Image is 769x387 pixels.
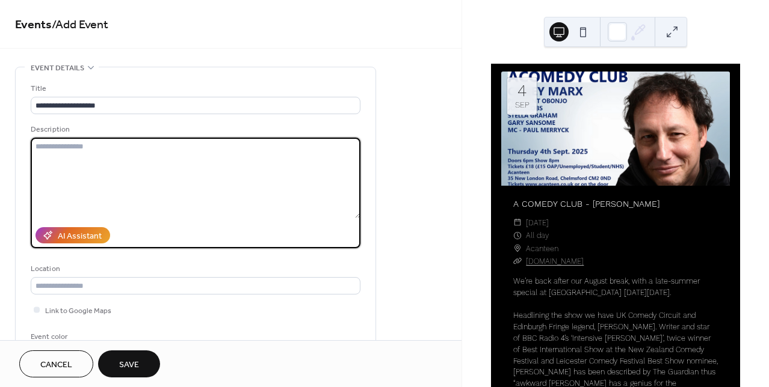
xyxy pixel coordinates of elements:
[45,305,111,317] span: Link to Google Maps
[40,359,72,371] span: Cancel
[526,229,549,242] span: All day
[15,13,52,37] a: Events
[31,331,121,343] div: Event color
[52,13,108,37] span: / Add Event
[513,255,522,267] div: ​
[31,62,84,75] span: Event details
[31,82,358,95] div: Title
[526,216,549,229] span: [DATE]
[515,101,530,109] div: Sep
[517,83,527,99] div: 4
[31,123,358,136] div: Description
[513,229,522,242] div: ​
[98,350,160,377] button: Save
[513,199,659,209] a: A COMEDY CLUB - [PERSON_NAME]
[513,216,522,229] div: ​
[119,359,139,371] span: Save
[31,263,358,275] div: Location
[513,242,522,255] div: ​
[36,227,110,243] button: AI Assistant
[58,230,102,243] div: AI Assistant
[526,242,558,255] span: Acanteen
[19,350,93,377] button: Cancel
[526,257,584,266] a: [DOMAIN_NAME]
